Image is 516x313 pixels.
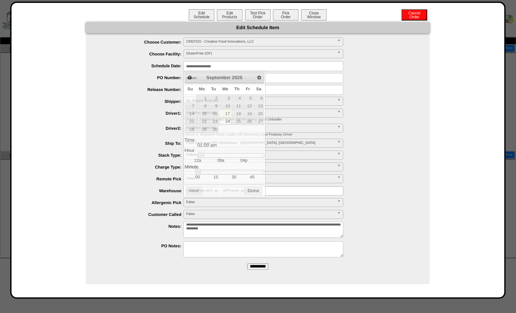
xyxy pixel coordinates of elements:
[255,73,263,82] a: Next
[186,198,335,206] span: False
[186,210,335,218] span: False
[186,38,335,45] span: CREFOO - Creative Food Innovations, LLC
[99,188,183,193] label: Warehouse
[199,86,205,91] span: Monday
[187,86,193,91] span: Sunday
[244,187,262,195] button: Done
[185,118,195,125] a: 21
[196,95,208,102] a: 1
[217,9,242,21] button: EditProducts
[99,40,183,45] label: Choose Customer:
[300,14,327,19] a: CloseWindow
[208,110,218,117] a: 16
[243,95,253,102] a: 5
[243,174,261,180] td: 45
[196,126,208,133] a: 29
[232,75,242,80] span: 2025
[196,102,208,109] a: 8
[185,110,195,117] a: 14
[186,187,202,195] button: Now
[99,111,183,116] label: Driver1:
[99,63,183,68] label: Schedule Date:
[99,243,183,248] label: PO Notes:
[243,118,253,125] a: 26
[186,50,335,57] span: GlutenFree (GF)
[189,9,214,21] button: EditSchedule
[211,86,216,91] span: Tuesday
[256,86,261,91] span: Saturday
[186,158,209,163] td: 12a
[196,110,208,117] a: 15
[99,177,183,181] label: Remote Pick
[246,86,250,91] span: Friday
[234,86,239,91] span: Thursday
[99,165,183,169] label: Charge Type:
[245,9,271,21] button: Test PickOrder
[179,118,430,121] div: * Driver 1: Shipment Load Picker OR Receiving Truck Unloader
[232,95,242,102] a: 4
[232,158,255,163] td: 04p
[254,118,264,125] a: 27
[185,138,264,143] dt: Time
[225,174,243,180] td: 30
[219,95,231,102] a: 3
[99,224,183,229] label: Notes:
[99,141,183,146] label: Ship To:
[401,9,427,21] button: CancelOrder
[99,75,183,80] label: PO Number:
[243,110,253,117] a: 19
[99,200,183,205] label: Allergenic Pick
[257,75,262,80] span: Next
[186,73,194,82] a: Prev
[99,99,183,104] label: Shipper:
[208,102,218,109] a: 9
[179,133,430,136] div: * Driver 2: Shipment Truck Loader OR Receiving Load Putaway Driver
[209,158,232,163] td: 08a
[232,118,242,125] a: 25
[187,75,192,80] span: Prev
[243,102,253,109] a: 12
[99,153,183,158] label: Stack Type:
[219,110,231,117] a: 17
[208,118,218,125] a: 23
[86,22,430,33] div: Edit Schedule Item
[185,148,264,153] dt: Hour
[207,174,225,180] td: 15
[99,126,183,131] label: Driver2:
[219,118,231,125] a: 24
[208,126,218,133] a: 30
[208,95,218,102] a: 2
[206,75,231,80] span: September
[301,9,327,21] button: CloseWindow
[99,212,183,217] label: Customer Called
[232,110,242,117] a: 18
[185,102,195,109] a: 7
[185,126,195,133] a: 28
[188,174,207,180] td: 00
[196,118,208,125] a: 22
[232,102,242,109] a: 11
[254,95,264,102] a: 6
[222,86,228,91] span: Wednesday
[219,102,231,109] a: 10
[99,87,183,92] label: Release Number:
[254,102,264,109] a: 13
[99,52,183,56] label: Choose Facility:
[254,110,264,117] a: 20
[273,9,298,21] button: PickOrder
[185,165,264,170] dt: Minute
[197,143,264,148] dd: 01:00 am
